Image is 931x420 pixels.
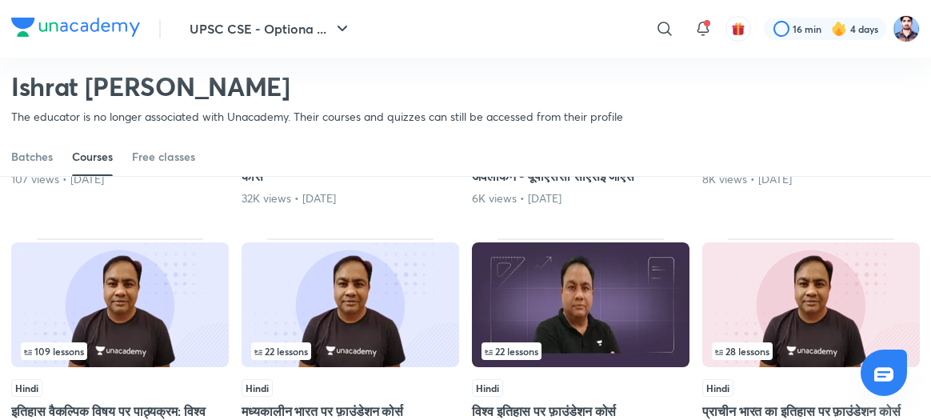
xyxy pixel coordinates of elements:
a: Courses [72,138,113,176]
div: 8K views • 1 year ago [702,171,920,187]
div: infosection [712,342,910,360]
div: 107 views • 1 year ago [11,171,229,187]
img: avatar [731,22,745,36]
img: Irfan Qurashi [893,15,920,42]
span: 109 lessons [24,346,84,356]
img: Thumbnail [11,242,229,367]
img: Thumbnail [472,242,689,367]
div: infosection [481,342,680,360]
a: Free classes [132,138,195,176]
p: The educator is no longer associated with Unacademy. Their courses and quizzes can still be acces... [11,109,623,125]
a: Batches [11,138,53,176]
a: Company Logo [11,18,140,41]
div: left [251,342,450,360]
img: Thumbnail [242,242,459,367]
span: 22 lessons [485,346,538,356]
div: infocontainer [481,342,680,360]
div: Courses [72,149,113,165]
div: infocontainer [712,342,910,360]
div: Batches [11,149,53,165]
div: infocontainer [21,342,219,360]
img: Company Logo [11,18,140,37]
h2: Ishrat [PERSON_NAME] [11,70,623,102]
img: Thumbnail [702,242,920,367]
div: left [712,342,910,360]
button: avatar [725,16,751,42]
span: Hindi [242,379,273,397]
div: Free classes [132,149,195,165]
span: Hindi [472,379,503,397]
div: left [481,342,680,360]
div: left [21,342,219,360]
span: 22 lessons [254,346,308,356]
div: 6K views • 1 year ago [472,190,689,206]
div: infosection [251,342,450,360]
span: Hindi [702,379,733,397]
span: 28 lessons [715,346,769,356]
img: streak [831,21,847,37]
button: UPSC CSE - Optiona ... [180,13,362,45]
div: infocontainer [251,342,450,360]
span: Hindi [11,379,42,397]
div: infosection [21,342,219,360]
div: 32K views • 1 year ago [242,190,459,206]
